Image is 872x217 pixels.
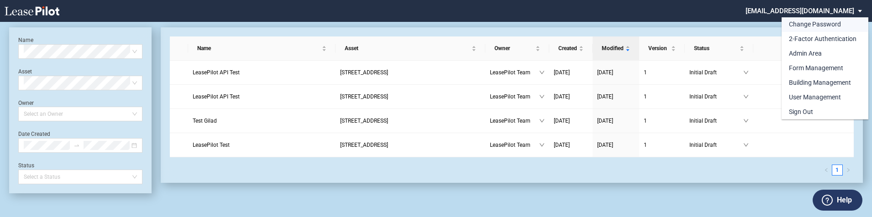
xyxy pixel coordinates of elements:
div: 2-Factor Authentication [789,35,856,44]
button: Help [813,190,862,211]
div: Admin Area [789,49,822,58]
div: User Management [789,93,841,102]
label: Help [837,194,852,206]
div: Change Password [789,20,841,29]
div: Form Management [789,64,843,73]
div: Sign Out [789,108,813,117]
div: Building Management [789,78,851,88]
